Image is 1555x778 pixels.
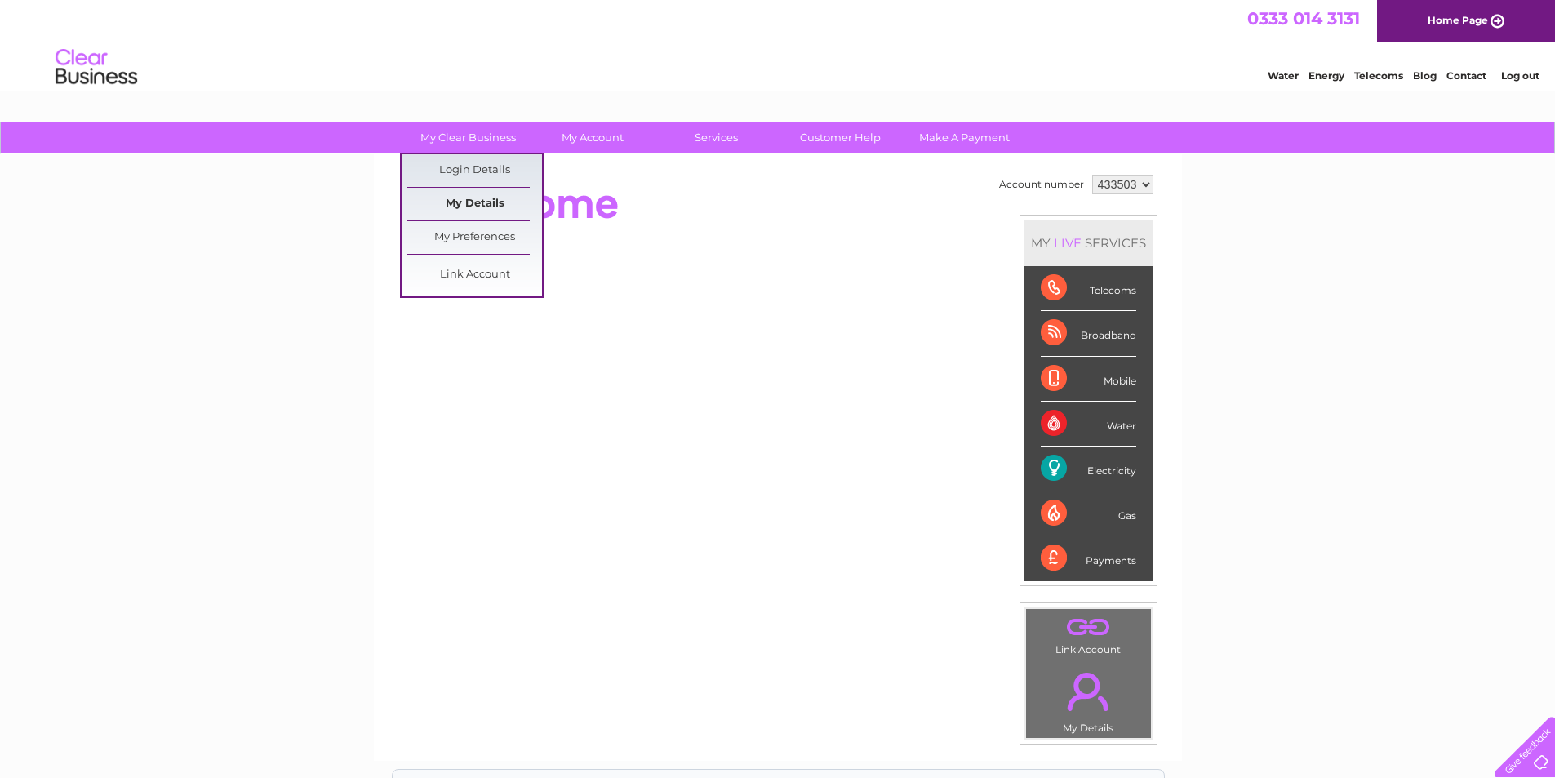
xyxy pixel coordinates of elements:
a: Make A Payment [897,122,1032,153]
div: Mobile [1041,357,1136,402]
div: LIVE [1051,235,1085,251]
a: Services [649,122,784,153]
td: Account number [995,171,1088,198]
div: Clear Business is a trading name of Verastar Limited (registered in [GEOGRAPHIC_DATA] No. 3667643... [393,9,1164,79]
div: Water [1041,402,1136,447]
div: Broadband [1041,311,1136,356]
a: My Clear Business [401,122,535,153]
div: Electricity [1041,447,1136,491]
a: Energy [1308,69,1344,82]
a: 0333 014 3131 [1247,8,1360,29]
td: My Details [1025,659,1152,739]
a: Blog [1413,69,1437,82]
td: Link Account [1025,608,1152,660]
a: My Preferences [407,221,542,254]
a: My Details [407,188,542,220]
a: Water [1268,69,1299,82]
a: Login Details [407,154,542,187]
a: Customer Help [773,122,908,153]
div: Telecoms [1041,266,1136,311]
a: Log out [1501,69,1539,82]
div: Gas [1041,491,1136,536]
a: . [1030,613,1147,642]
a: Contact [1446,69,1486,82]
div: MY SERVICES [1024,220,1153,266]
a: Telecoms [1354,69,1403,82]
img: logo.png [55,42,138,92]
a: Link Account [407,259,542,291]
a: . [1030,663,1147,720]
div: Payments [1041,536,1136,580]
a: My Account [525,122,660,153]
